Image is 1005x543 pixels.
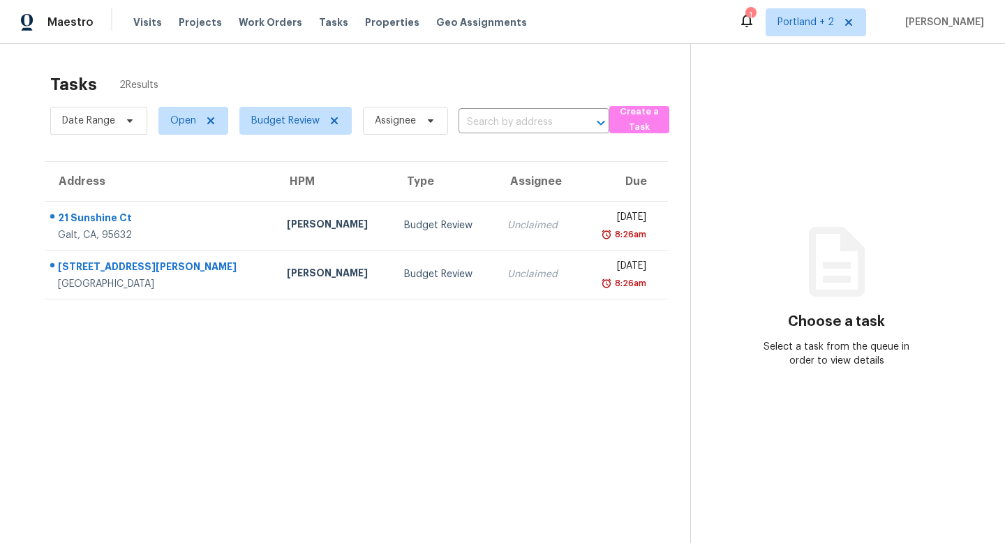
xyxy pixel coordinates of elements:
div: Budget Review [404,267,485,281]
th: Type [393,162,496,201]
span: Assignee [375,114,416,128]
img: Overdue Alarm Icon [601,276,612,290]
span: Projects [179,15,222,29]
span: Work Orders [239,15,302,29]
span: Budget Review [251,114,320,128]
div: Unclaimed [507,267,567,281]
h2: Tasks [50,77,97,91]
span: Date Range [62,114,115,128]
div: 8:26am [612,228,646,241]
span: Create a Task [616,104,662,136]
div: Budget Review [404,218,485,232]
span: 2 Results [119,78,158,92]
span: Portland + 2 [777,15,834,29]
button: Create a Task [609,106,669,133]
button: Open [591,113,611,133]
div: [PERSON_NAME] [287,266,382,283]
span: Visits [133,15,162,29]
div: Galt, CA, 95632 [58,228,265,242]
div: [GEOGRAPHIC_DATA] [58,277,265,291]
div: [DATE] [590,259,646,276]
div: Select a task from the queue in order to view details [764,340,909,368]
span: Tasks [319,17,348,27]
h3: Choose a task [788,315,885,329]
span: [PERSON_NAME] [900,15,984,29]
th: Due [579,162,667,201]
input: Search by address [459,112,570,133]
div: 8:26am [612,276,646,290]
div: [DATE] [590,210,646,228]
span: Properties [365,15,419,29]
div: Unclaimed [507,218,567,232]
th: HPM [276,162,393,201]
div: [STREET_ADDRESS][PERSON_NAME] [58,260,265,277]
div: 21 Sunshine Ct [58,211,265,228]
div: [PERSON_NAME] [287,217,382,235]
th: Assignee [496,162,579,201]
img: Overdue Alarm Icon [601,228,612,241]
span: Open [170,114,196,128]
div: 1 [745,8,755,22]
span: Geo Assignments [436,15,527,29]
span: Maestro [47,15,94,29]
th: Address [45,162,276,201]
